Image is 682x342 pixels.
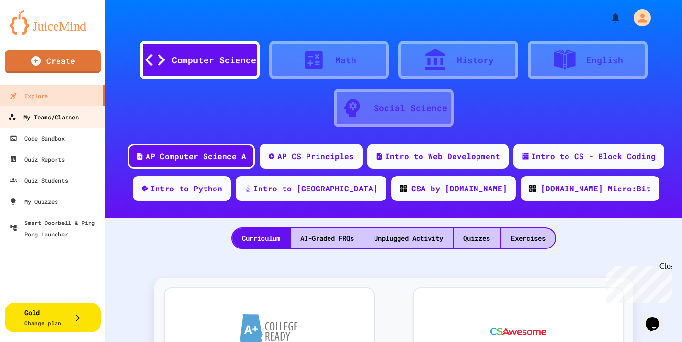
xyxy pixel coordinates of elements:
div: Smart Doorbell & Ping Pong Launcher [10,217,102,240]
div: English [586,54,623,67]
div: My Notifications [592,10,624,26]
iframe: chat widget [642,304,672,332]
div: AP CS Principles [277,151,354,162]
div: Unplugged Activity [364,228,453,248]
img: logo-orange.svg [10,10,96,35]
div: Intro to Web Development [385,151,500,162]
div: Exercises [501,228,555,248]
div: Math [335,54,356,67]
div: Chat with us now!Close [4,4,66,61]
div: Social Science [374,102,447,115]
div: Intro to CS - Block Coding [531,151,656,162]
div: My Teams/Classes [8,111,79,123]
div: [DOMAIN_NAME] Micro:Bit [541,183,651,194]
div: Computer Science [172,54,256,67]
img: CODE_logo_RGB.png [529,185,536,192]
button: GoldChange plan [5,303,101,332]
div: AI-Graded FRQs [291,228,364,248]
div: Quizzes [454,228,500,248]
img: CODE_logo_RGB.png [400,185,407,192]
div: Intro to Python [150,183,222,194]
div: Gold [24,307,61,328]
iframe: chat widget [602,262,672,303]
div: Quiz Reports [10,153,65,165]
div: Curriculum [232,228,290,248]
div: My Quizzes [10,196,58,207]
span: Change plan [24,319,61,327]
div: Explore [10,90,48,102]
div: AP Computer Science A [146,151,246,162]
div: CSA by [DOMAIN_NAME] [411,183,507,194]
a: Create [5,50,101,73]
div: Code Sandbox [10,132,65,144]
div: Quiz Students [10,175,68,186]
div: My Account [624,7,653,29]
div: History [457,54,494,67]
div: Intro to [GEOGRAPHIC_DATA] [253,183,378,194]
